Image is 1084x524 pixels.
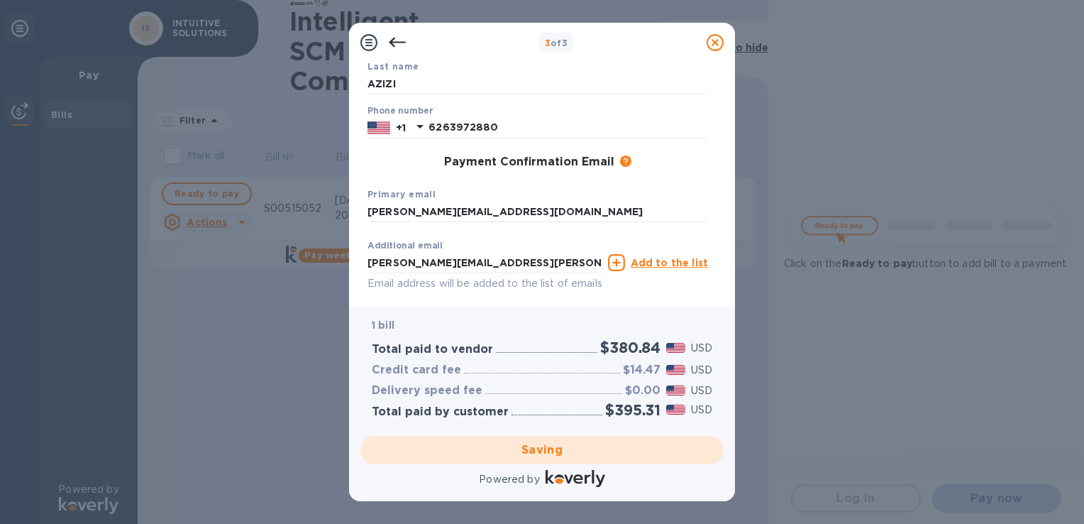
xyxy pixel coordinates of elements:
label: Additional email [367,242,443,251]
p: Email address will be added to the list of emails [367,275,602,292]
u: Add to the list [631,257,708,268]
p: USD [691,341,712,356]
img: USD [666,405,685,415]
input: Enter your phone number [428,117,708,138]
b: Primary email [367,189,436,200]
h3: Total paid to vendor [372,343,493,356]
b: Last name [367,61,419,72]
input: Enter your last name [367,73,708,94]
img: USD [666,343,685,353]
h2: $380.84 [600,339,660,356]
h3: Payment Confirmation Email [444,155,614,169]
img: Logo [546,470,605,487]
h3: Total paid by customer [372,405,509,419]
p: USD [691,403,712,417]
span: 3 [545,38,551,48]
p: USD [691,383,712,398]
label: Phone number [367,107,433,116]
h3: Delivery speed fee [372,384,482,398]
h3: Credit card fee [372,364,461,377]
h3: $14.47 [623,364,660,377]
p: USD [691,363,712,378]
b: 1 bill [372,320,394,331]
p: +1 [396,121,406,135]
input: Enter your primary name [367,202,708,223]
img: USD [666,365,685,375]
h3: $0.00 [625,384,660,398]
img: US [367,120,390,136]
p: Powered by [479,472,539,487]
img: USD [666,386,685,395]
h2: $395.31 [605,401,660,419]
b: of 3 [545,38,568,48]
input: Enter additional email [367,252,602,273]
